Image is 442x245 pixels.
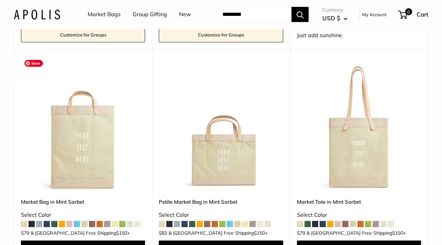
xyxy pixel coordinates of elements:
span: Save [24,60,43,67]
span: $150 [116,230,127,236]
span: & [GEOGRAPHIC_DATA] Free Shipping + [168,231,268,235]
span: USD $ [322,14,340,22]
a: Customize for Groups [159,27,283,42]
a: New [179,9,191,20]
span: & [GEOGRAPHIC_DATA] Free Shipping + [307,231,406,235]
a: Market Tote in Mint Sorbet [297,198,421,206]
a: Market Bag in Mint Sorbet [21,198,145,206]
img: Market Tote in Mint Sorbet [297,66,421,191]
span: $79 [21,230,29,236]
span: $79 [297,230,305,236]
a: 0 Cart [399,9,428,20]
a: Market Bag in Mint SorbetMarket Bag in Mint Sorbet [21,66,145,191]
div: Select Color [297,210,421,220]
img: Apolis [14,9,60,19]
a: My Account [362,10,387,19]
span: & [GEOGRAPHIC_DATA] Free Shipping + [31,231,130,235]
div: Select Color [21,210,145,220]
span: $150 [254,230,265,236]
span: $83 [159,230,167,236]
span: Cart [417,11,428,18]
a: Market Bags [88,9,121,20]
a: Group Gifting [133,9,167,20]
span: $150 [392,230,403,236]
img: Market Bag in Mint Sorbet [21,66,145,191]
img: Petite Market Bag in Mint Sorbet [159,66,283,191]
input: Search... [217,7,291,22]
button: USD $ [322,13,347,24]
a: Petite Market Bag in Mint Sorbet [159,198,283,206]
a: Petite Market Bag in Mint SorbetPetite Market Bag in Mint Sorbet [159,66,283,191]
span: Currency [322,5,347,15]
a: Customize for Groups [21,27,145,42]
span: 0 [405,8,412,15]
button: Search [291,7,309,22]
a: Market Tote in Mint SorbetMarket Tote in Mint Sorbet [297,66,421,191]
div: Select Color [159,210,283,220]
